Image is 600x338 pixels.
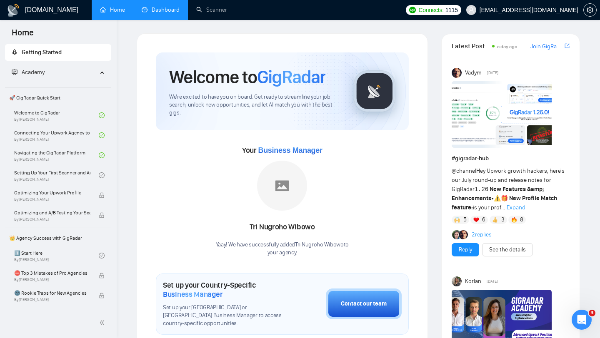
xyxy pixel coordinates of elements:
[459,245,472,254] a: Reply
[14,197,90,202] span: By [PERSON_NAME]
[216,220,349,234] div: Tri Nugroho Wibowo
[216,249,349,257] p: your agency .
[452,41,490,51] span: Latest Posts from the GigRadar Community
[472,231,492,239] a: 2replies
[163,304,284,328] span: Set up your [GEOGRAPHIC_DATA] or [GEOGRAPHIC_DATA] Business Manager to access country-specific op...
[530,42,563,51] a: Join GigRadar Slack Community
[452,276,462,286] img: Korlan
[99,253,105,258] span: check-circle
[99,212,105,218] span: lock
[452,81,552,148] img: F09AC4U7ATU-image.png
[584,7,596,13] span: setting
[14,146,99,164] a: Navigating the GigRadar PlatformBy[PERSON_NAME]
[418,5,443,15] span: Connects:
[5,44,111,61] li: Getting Started
[452,186,545,202] strong: New Features &amp; Enhancements
[22,49,62,56] span: Getting Started
[258,146,322,154] span: Business Manager
[6,230,110,246] span: 👑 Agency Success with GigRadar
[6,89,110,106] span: 🚀 GigRadar Quick Start
[99,318,107,327] span: double-left
[169,66,325,88] h1: Welcome to
[494,195,501,202] span: ⚠️
[507,204,525,211] span: Expand
[341,299,387,308] div: Contact our team
[14,297,90,302] span: By [PERSON_NAME]
[14,277,90,282] span: By [PERSON_NAME]
[463,216,467,224] span: 5
[14,166,99,184] a: Setting Up Your First Scanner and Auto-BidderBy[PERSON_NAME]
[565,42,570,49] span: export
[572,310,592,330] iframe: Intercom live chat
[452,230,461,239] img: Alex B
[14,269,90,277] span: ⛔ Top 3 Mistakes of Pro Agencies
[354,70,395,112] img: gigradar-logo.png
[501,216,505,224] span: 3
[163,281,284,299] h1: Set up your Country-Specific
[452,243,479,256] button: Reply
[99,273,105,278] span: lock
[501,195,508,202] span: 🎁
[5,27,40,44] span: Home
[257,66,325,88] span: GigRadar
[452,68,462,78] img: Vadym
[465,277,481,286] span: Korlan
[326,288,402,319] button: Contact our team
[452,167,565,211] span: Hey Upwork growth hackers, here's our July round-up and release notes for GigRadar • is your prof...
[465,68,482,77] span: Vadym
[492,217,498,223] img: 👍
[14,126,99,144] a: Connecting Your Upwork Agency to GigRadarBy[PERSON_NAME]
[169,93,340,117] span: We're excited to have you on board. Get ready to streamline your job search, unlock new opportuni...
[487,278,498,285] span: [DATE]
[99,293,105,298] span: lock
[482,216,485,224] span: 6
[452,154,570,163] h1: # gigradar-hub
[445,5,458,15] span: 1115
[473,217,479,223] img: ❤️
[565,42,570,50] a: export
[99,172,105,178] span: check-circle
[99,192,105,198] span: lock
[14,246,99,265] a: 1️⃣ Start HereBy[PERSON_NAME]
[242,146,322,155] span: Your
[583,7,597,13] a: setting
[487,69,498,77] span: [DATE]
[475,186,489,193] code: 1.26
[12,69,17,75] span: fund-projection-screen
[7,4,20,17] img: logo
[12,49,17,55] span: rocket
[497,44,517,50] span: a day ago
[452,167,476,174] span: @channel
[14,209,90,217] span: Optimizing and A/B Testing Your Scanner for Better Results
[99,112,105,118] span: check-circle
[468,7,474,13] span: user
[14,217,90,222] span: By [PERSON_NAME]
[14,289,90,297] span: 🌚 Rookie Traps for New Agencies
[409,7,416,13] img: upwork-logo.png
[482,243,533,256] button: See the details
[257,161,307,211] img: placeholder.png
[163,290,222,299] span: Business Manager
[100,6,125,13] a: homeHome
[14,106,99,124] a: Welcome to GigRadarBy[PERSON_NAME]
[196,6,227,13] a: searchScanner
[489,245,526,254] a: See the details
[99,152,105,158] span: check-circle
[12,69,45,76] span: Academy
[589,310,595,316] span: 3
[14,189,90,197] span: Optimizing Your Upwork Profile
[22,69,45,76] span: Academy
[511,217,517,223] img: 🔥
[99,132,105,138] span: check-circle
[142,6,180,13] a: dashboardDashboard
[520,216,523,224] span: 8
[216,241,349,257] div: Yaay! We have successfully added Tri Nugroho Wibowo to
[583,3,597,17] button: setting
[454,217,460,223] img: 🙌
